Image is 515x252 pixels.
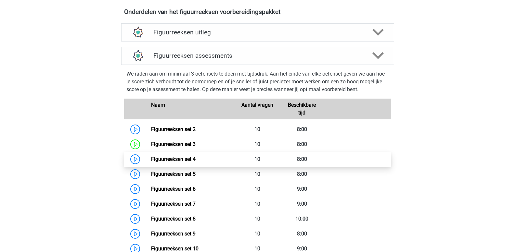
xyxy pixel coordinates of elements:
[151,231,196,237] a: Figuurreeksen set 9
[129,24,146,41] img: figuurreeksen uitleg
[235,101,280,117] div: Aantal vragen
[151,141,196,147] a: Figuurreeksen set 3
[151,246,199,252] a: Figuurreeksen set 10
[119,47,397,65] a: assessments Figuurreeksen assessments
[119,23,397,42] a: uitleg Figuurreeksen uitleg
[129,47,146,64] img: figuurreeksen assessments
[280,101,324,117] div: Beschikbare tijd
[151,156,196,162] a: Figuurreeksen set 4
[151,201,196,207] a: Figuurreeksen set 7
[151,126,196,132] a: Figuurreeksen set 2
[126,70,389,93] p: We raden aan om minimaal 3 oefensets te doen met tijdsdruk. Aan het einde van elke oefenset geven...
[153,52,362,59] h4: Figuurreeksen assessments
[153,29,362,36] h4: Figuurreeksen uitleg
[151,171,196,177] a: Figuurreeksen set 5
[146,101,235,117] div: Naam
[124,8,391,16] h4: Onderdelen van het figuurreeksen voorbereidingspakket
[151,216,196,222] a: Figuurreeksen set 8
[151,186,196,192] a: Figuurreeksen set 6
